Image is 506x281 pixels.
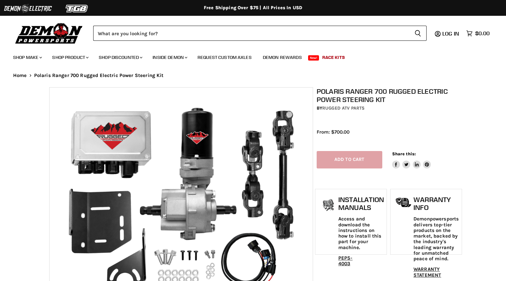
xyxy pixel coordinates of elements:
aside: Share this: [392,151,431,168]
h1: Installation Manuals [338,196,384,211]
img: TGB Logo 2 [53,2,102,15]
a: Shop Discounted [94,51,146,64]
h1: Warranty Info [413,196,459,211]
p: Access and download the instructions on how to install this part for your machine. [338,216,384,250]
h1: Polaris Ranger 700 Rugged Electric Power Steering Kit [317,87,461,104]
span: $0.00 [475,30,490,37]
span: Polaris Ranger 700 Rugged Electric Power Steering Kit [34,73,164,78]
span: Share this: [392,151,416,156]
a: PEPS-4003 [338,255,353,267]
input: Search [93,26,409,41]
a: Rugged ATV Parts [322,105,365,111]
a: Inside Demon [148,51,191,64]
img: Demon Electric Logo 2 [3,2,53,15]
a: Shop Product [47,51,93,64]
ul: Main menu [8,48,488,64]
a: Log in [439,31,463,37]
a: Race Kits [317,51,350,64]
a: $0.00 [463,29,493,38]
a: Request Custom Axles [193,51,257,64]
button: Search [409,26,427,41]
span: New! [308,55,319,61]
img: install_manual-icon.png [320,197,337,214]
p: Demonpowersports delivers top-tier products on the market, backed by the industry's leading warra... [413,216,459,262]
img: warranty-icon.png [395,197,412,208]
span: Log in [442,30,459,37]
form: Product [93,26,427,41]
img: Demon Powersports [13,21,85,45]
span: From: $700.00 [317,129,349,135]
a: Shop Make [8,51,46,64]
a: WARRANTY STATEMENT [413,266,441,278]
div: by [317,105,461,112]
a: Demon Rewards [258,51,307,64]
a: Home [13,73,27,78]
